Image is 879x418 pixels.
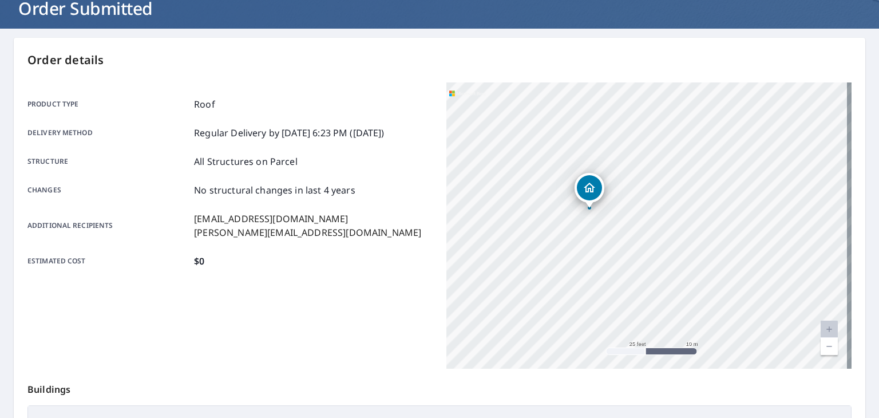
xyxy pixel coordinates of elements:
[27,97,189,111] p: Product type
[27,369,852,405] p: Buildings
[575,173,604,208] div: Dropped pin, building 1, Residential property, 222 S Cowen St Garrett, IN 46738
[194,155,298,168] p: All Structures on Parcel
[27,126,189,140] p: Delivery method
[194,183,355,197] p: No structural changes in last 4 years
[27,155,189,168] p: Structure
[27,183,189,197] p: Changes
[821,338,838,355] a: Current Level 20, Zoom Out
[194,212,421,226] p: [EMAIL_ADDRESS][DOMAIN_NAME]
[27,52,852,69] p: Order details
[194,126,384,140] p: Regular Delivery by [DATE] 6:23 PM ([DATE])
[27,254,189,268] p: Estimated cost
[194,97,215,111] p: Roof
[194,226,421,239] p: [PERSON_NAME][EMAIL_ADDRESS][DOMAIN_NAME]
[821,321,838,338] a: Current Level 20, Zoom In Disabled
[27,212,189,239] p: Additional recipients
[194,254,204,268] p: $0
